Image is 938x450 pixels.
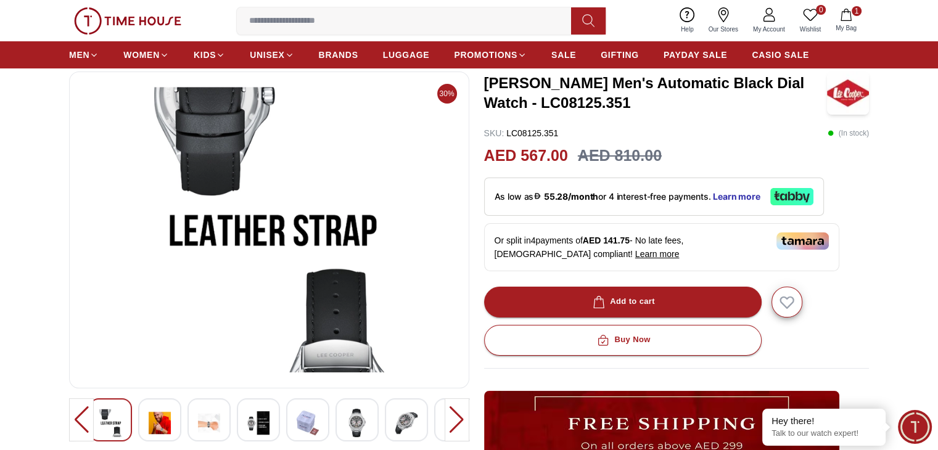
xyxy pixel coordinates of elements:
[198,409,220,437] img: LEE COOPER Men's Automatic Black Dial Watch - LC08125.351
[795,25,826,34] span: Wishlist
[149,409,171,437] img: LEE COOPER Men's Automatic Black Dial Watch - LC08125.351
[484,144,568,168] h2: AED 567.00
[594,333,650,347] div: Buy Now
[701,5,746,36] a: Our Stores
[704,25,743,34] span: Our Stores
[828,127,869,139] p: ( In stock )
[247,409,269,437] img: LEE COOPER Men's Automatic Black Dial Watch - LC08125.351
[297,409,319,437] img: LEE COOPER Men's Automatic Black Dial Watch - LC08125.351
[250,44,294,66] a: UNISEX
[123,44,169,66] a: WOMEN
[484,287,762,317] button: Add to cart
[578,144,662,168] h3: AED 810.00
[676,25,699,34] span: Help
[484,325,762,356] button: Buy Now
[551,44,576,66] a: SALE
[346,409,368,437] img: LEE COOPER Men's Automatic Black Dial Watch - LC08125.351
[319,49,358,61] span: BRANDS
[319,44,358,66] a: BRANDS
[664,44,727,66] a: PAYDAY SALE
[69,44,99,66] a: MEN
[828,6,864,35] button: 1My Bag
[771,428,876,439] p: Talk to our watch expert!
[74,7,181,35] img: ...
[99,409,121,437] img: LEE COOPER Men's Automatic Black Dial Watch - LC08125.351
[771,415,876,427] div: Hey there!
[484,128,504,138] span: SKU :
[484,223,839,271] div: Or split in 4 payments of - No late fees, [DEMOGRAPHIC_DATA] compliant!
[816,5,826,15] span: 0
[664,49,727,61] span: PAYDAY SALE
[792,5,828,36] a: 0Wishlist
[748,25,790,34] span: My Account
[601,44,639,66] a: GIFTING
[69,49,89,61] span: MEN
[583,235,630,245] span: AED 141.75
[831,23,862,33] span: My Bag
[776,232,829,250] img: Tamara
[827,72,869,115] img: LEE COOPER Men's Automatic Black Dial Watch - LC08125.351
[898,410,932,444] div: Chat Widget
[123,49,160,61] span: WOMEN
[752,49,809,61] span: CASIO SALE
[601,49,639,61] span: GIFTING
[484,73,827,113] h3: [PERSON_NAME] Men's Automatic Black Dial Watch - LC08125.351
[484,127,559,139] p: LC08125.351
[437,84,457,104] span: 30%
[250,49,284,61] span: UNISEX
[194,49,216,61] span: KIDS
[454,49,517,61] span: PROMOTIONS
[395,409,418,437] img: LEE COOPER Men's Automatic Black Dial Watch - LC08125.351
[454,44,527,66] a: PROMOTIONS
[590,295,655,309] div: Add to cart
[383,44,430,66] a: LUGGAGE
[383,49,430,61] span: LUGGAGE
[752,44,809,66] a: CASIO SALE
[551,49,576,61] span: SALE
[194,44,225,66] a: KIDS
[852,6,862,16] span: 1
[673,5,701,36] a: Help
[635,249,680,259] span: Learn more
[80,82,459,378] img: LEE COOPER Men's Automatic Black Dial Watch - LC08125.351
